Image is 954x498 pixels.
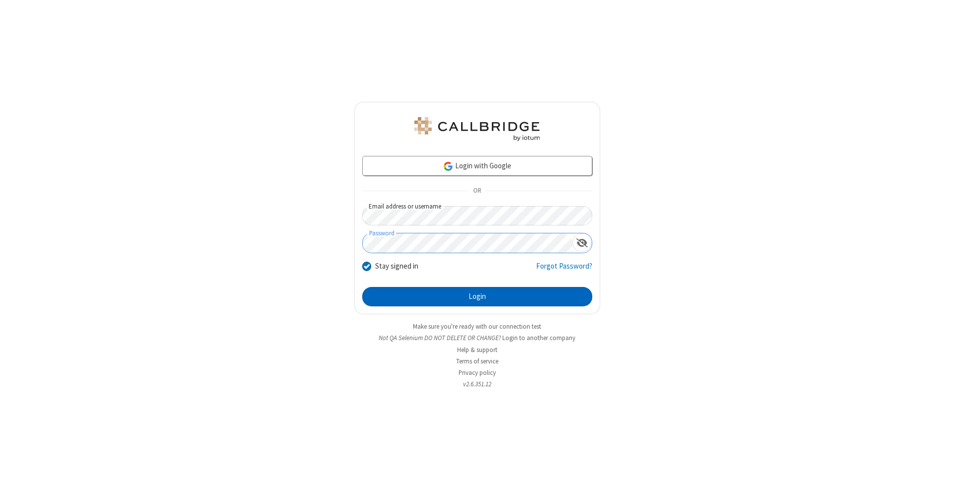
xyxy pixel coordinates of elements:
[375,261,418,272] label: Stay signed in
[457,346,497,354] a: Help & support
[469,184,485,198] span: OR
[456,357,498,365] a: Terms of service
[363,233,572,253] input: Password
[572,233,592,252] div: Show password
[413,322,541,331] a: Make sure you're ready with our connection test
[459,368,496,377] a: Privacy policy
[362,156,592,176] a: Login with Google
[354,333,600,343] li: Not QA Selenium DO NOT DELETE OR CHANGE?
[362,287,592,307] button: Login
[443,161,454,172] img: google-icon.png
[412,117,542,141] img: QA Selenium DO NOT DELETE OR CHANGE
[536,261,592,280] a: Forgot Password?
[354,379,600,389] li: v2.6.351.12
[502,333,575,343] button: Login to another company
[362,206,592,225] input: Email address or username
